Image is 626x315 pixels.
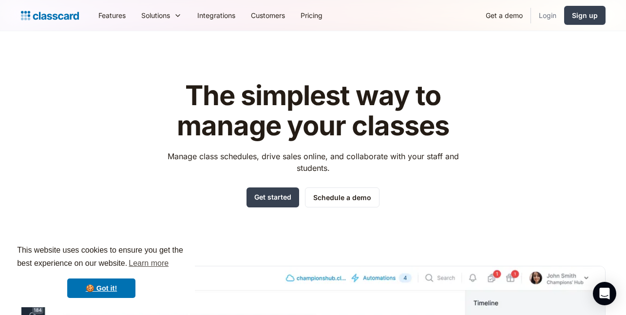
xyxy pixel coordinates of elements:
a: Customers [243,4,293,26]
div: Solutions [133,4,190,26]
a: Schedule a demo [305,187,379,207]
div: Solutions [141,10,170,20]
a: learn more about cookies [127,256,170,271]
div: Sign up [572,10,598,20]
p: Manage class schedules, drive sales online, and collaborate with your staff and students. [158,150,468,174]
a: dismiss cookie message [67,278,135,298]
span: This website uses cookies to ensure you get the best experience on our website. [17,244,186,271]
a: Login [531,4,564,26]
h1: The simplest way to manage your classes [158,81,468,141]
a: home [21,9,79,22]
a: Features [91,4,133,26]
a: Sign up [564,6,606,25]
a: Get a demo [478,4,531,26]
div: Open Intercom Messenger [593,282,616,305]
div: cookieconsent [8,235,195,307]
a: Pricing [293,4,330,26]
a: Integrations [190,4,243,26]
a: Get started [247,187,299,207]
